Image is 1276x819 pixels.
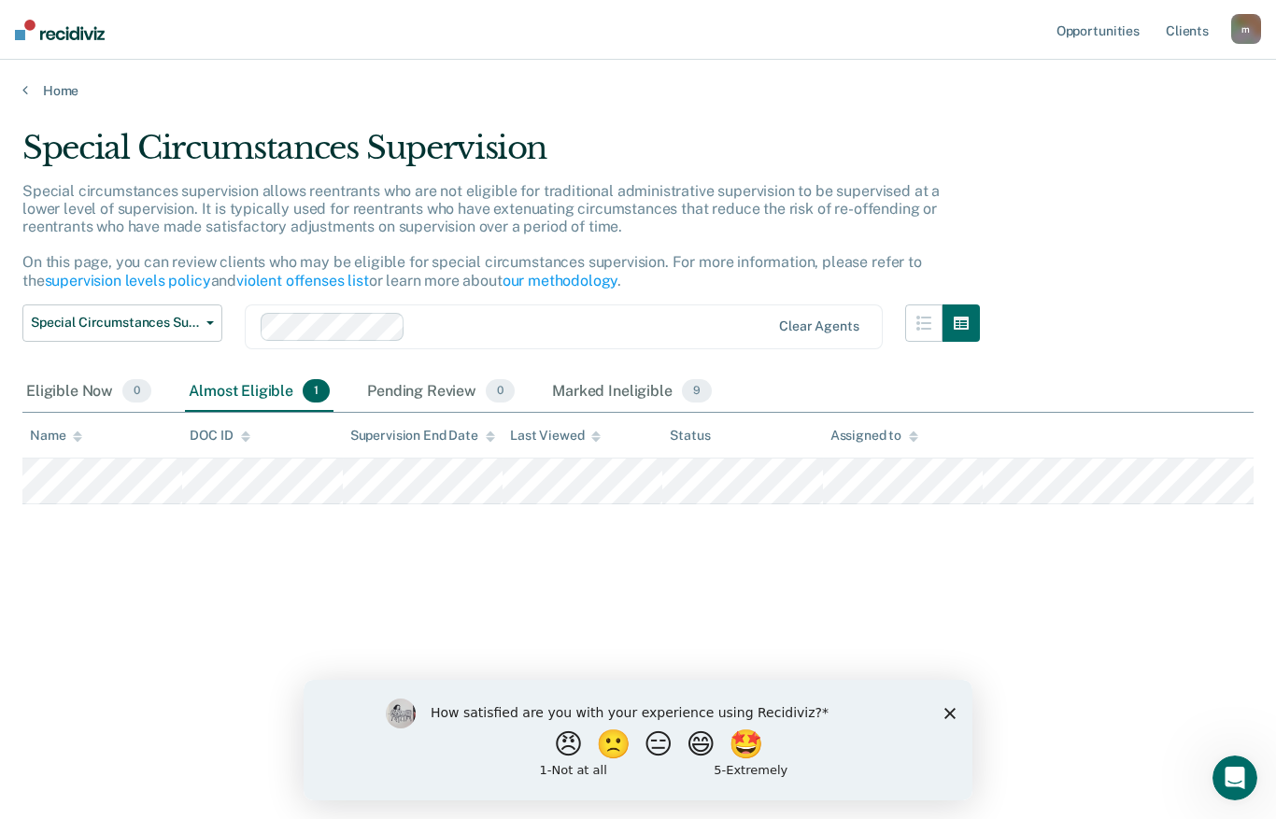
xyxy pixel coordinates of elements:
div: Clear agents [779,318,858,334]
div: Name [30,428,82,444]
button: Special Circumstances Supervision [22,304,222,342]
span: 0 [122,379,151,403]
div: Last Viewed [510,428,601,444]
span: 0 [486,379,515,403]
a: supervision levels policy [45,272,211,289]
a: Home [22,82,1254,99]
img: Recidiviz [15,20,105,40]
iframe: Survey by Kim from Recidiviz [304,680,972,800]
div: Status [670,428,710,444]
div: Pending Review0 [363,372,518,413]
iframe: Intercom live chat [1212,755,1257,800]
button: m [1231,14,1261,44]
p: Special circumstances supervision allows reentrants who are not eligible for traditional administ... [22,182,940,289]
div: Assigned to [830,428,918,444]
div: Almost Eligible1 [185,372,333,413]
div: Special Circumstances Supervision [22,129,980,182]
div: Marked Ineligible9 [548,372,716,413]
span: Special Circumstances Supervision [31,315,199,331]
div: Supervision End Date [350,428,495,444]
span: 1 [303,379,330,403]
a: our methodology [503,272,618,289]
div: DOC ID [190,428,249,444]
a: violent offenses list [236,272,369,289]
div: Eligible Now0 [22,372,155,413]
span: 9 [682,379,712,403]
